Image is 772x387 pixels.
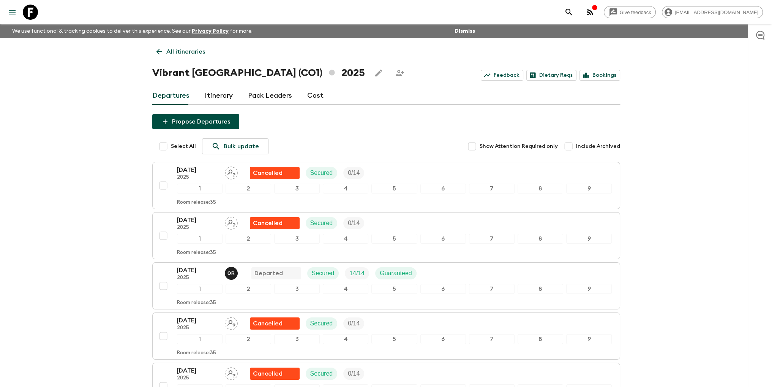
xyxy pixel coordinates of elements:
a: Cost [307,87,324,105]
div: 1 [177,334,223,344]
a: Feedback [481,70,523,81]
div: Flash Pack cancellation [250,167,300,179]
div: 5 [371,184,417,193]
p: [DATE] [177,266,219,275]
p: 2025 [177,275,219,281]
p: 14 / 14 [349,269,365,278]
p: Secured [310,369,333,378]
div: 9 [566,334,612,344]
span: Include Archived [576,143,620,150]
p: 0 / 14 [348,369,360,378]
div: Trip Fill [343,217,364,229]
span: Select All [171,143,196,150]
div: 4 [323,234,368,244]
div: Trip Fill [343,167,364,179]
span: Share this itinerary [392,65,407,81]
a: Bookings [579,70,620,81]
div: 5 [371,234,417,244]
div: 7 [469,234,515,244]
p: Room release: 35 [177,300,216,306]
div: 4 [323,184,368,193]
p: 2025 [177,325,219,331]
div: 5 [371,334,417,344]
div: 7 [469,334,515,344]
div: Trip Fill [343,317,364,330]
div: Secured [306,368,338,380]
div: Flash Pack cancellation [250,317,300,330]
p: Secured [310,219,333,228]
div: 3 [274,184,320,193]
p: Departed [254,269,283,278]
p: 2025 [177,375,219,381]
div: 2 [226,184,271,193]
div: Trip Fill [345,267,369,279]
button: [DATE]2025Assign pack leaderFlash Pack cancellationSecuredTrip Fill123456789Room release:35 [152,162,620,209]
div: Flash Pack cancellation [250,368,300,380]
p: Room release: 35 [177,200,216,206]
p: 0 / 14 [348,168,360,178]
div: 1 [177,284,223,294]
div: 1 [177,234,223,244]
div: [EMAIL_ADDRESS][DOMAIN_NAME] [662,6,763,18]
span: Assign pack leader [225,219,238,225]
div: Flash Pack cancellation [250,217,300,229]
div: 9 [566,234,612,244]
p: Secured [310,168,333,178]
div: 8 [518,334,563,344]
h1: Vibrant [GEOGRAPHIC_DATA] (CO1) 2025 [152,65,365,81]
span: Assign pack leader [225,319,238,325]
button: Dismiss [453,26,477,36]
p: All itineraries [166,47,205,56]
button: [DATE]2025Assign pack leaderFlash Pack cancellationSecuredTrip Fill123456789Room release:35 [152,212,620,259]
div: Secured [307,267,339,279]
div: 3 [274,234,320,244]
p: Bulk update [224,142,259,151]
div: Secured [306,317,338,330]
a: Privacy Policy [192,29,229,34]
button: Propose Departures [152,114,239,129]
div: 3 [274,334,320,344]
div: 1 [177,184,223,193]
div: 2 [226,334,271,344]
span: Assign pack leader [225,169,238,175]
div: Secured [306,167,338,179]
div: 3 [274,284,320,294]
button: Edit this itinerary [371,65,386,81]
p: Secured [310,319,333,328]
div: 8 [518,184,563,193]
p: We use functional & tracking cookies to deliver this experience. See our for more. [9,24,256,38]
p: Room release: 35 [177,350,216,356]
span: Show Attention Required only [480,143,558,150]
button: [DATE]2025Oscar RinconDepartedSecuredTrip FillGuaranteed123456789Room release:35 [152,262,620,309]
p: 0 / 14 [348,219,360,228]
button: [DATE]2025Assign pack leaderFlash Pack cancellationSecuredTrip Fill123456789Room release:35 [152,312,620,360]
div: 6 [420,234,466,244]
div: 2 [226,284,271,294]
a: Dietary Reqs [526,70,576,81]
div: Trip Fill [343,368,364,380]
div: 9 [566,284,612,294]
p: [DATE] [177,216,219,225]
span: Oscar Rincon [225,269,239,275]
p: 2025 [177,225,219,231]
p: Cancelled [253,319,283,328]
div: 6 [420,284,466,294]
div: 8 [518,234,563,244]
p: [DATE] [177,165,219,174]
div: 4 [323,334,368,344]
a: Departures [152,87,189,105]
div: 8 [518,284,563,294]
p: [DATE] [177,316,219,325]
a: All itineraries [152,44,209,59]
p: [DATE] [177,366,219,375]
p: Room release: 35 [177,250,216,256]
button: menu [5,5,20,20]
p: Cancelled [253,219,283,228]
p: Guaranteed [380,269,412,278]
span: [EMAIL_ADDRESS][DOMAIN_NAME] [671,10,763,15]
a: Itinerary [205,87,233,105]
div: 9 [566,184,612,193]
p: Cancelled [253,369,283,378]
a: Pack Leaders [248,87,292,105]
div: 5 [371,284,417,294]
